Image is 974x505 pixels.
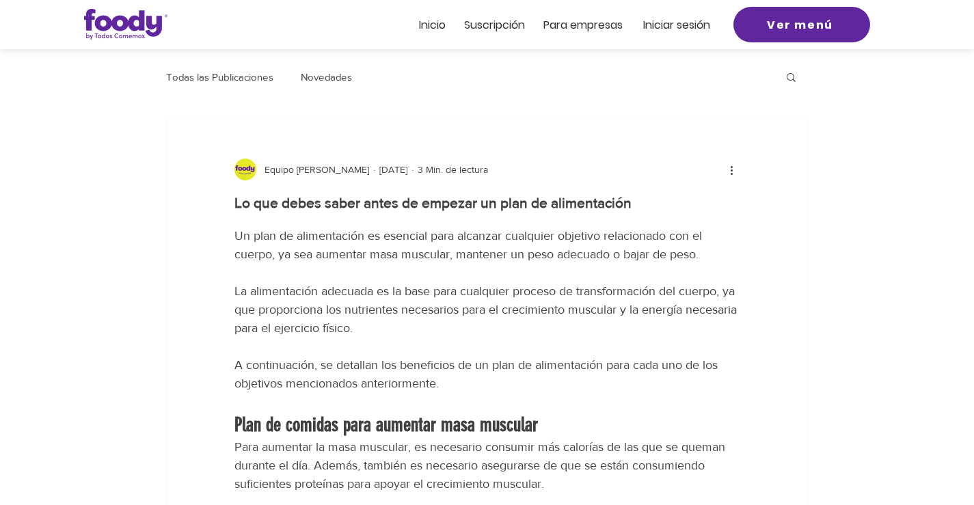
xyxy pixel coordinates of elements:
[84,9,167,40] img: Logo_Foody V2.0.0 (3).png
[234,193,740,213] h1: Lo que debes saber antes de empezar un plan de alimentación
[543,17,556,33] span: Pa
[234,229,705,261] span: Un plan de alimentación es esencial para alcanzar cualquier objetivo relacionado con el cuerpo, y...
[767,16,833,33] span: Ver menú
[733,7,870,42] a: Ver menú
[464,17,525,33] span: Suscripción
[643,17,710,33] span: Iniciar sesión
[164,49,771,104] nav: Blog
[234,440,729,491] span: Para aumentar la masa muscular, es necesario consumir más calorías de las que se queman durante e...
[418,164,488,175] span: 3 Min. de lectura
[464,19,525,31] a: Suscripción
[643,19,710,31] a: Iniciar sesión
[895,426,960,491] iframe: Messagebird Livechat Widget
[234,413,538,436] span: Plan de comidas para aumentar masa muscular
[234,284,740,335] span: La alimentación adecuada es la base para cualquier proceso de transformación del cuerpo, ya que p...
[419,17,446,33] span: Inicio
[301,70,352,84] a: Novedades
[724,161,740,178] button: Más acciones
[556,17,623,33] span: ra empresas
[166,70,273,84] a: Todas las Publicaciones
[785,71,798,82] div: Buscar
[379,164,407,175] span: 22 mar 2023
[234,358,721,390] span: A continuación, se detallan los beneficios de un plan de alimentación para cada uno de los objeti...
[419,19,446,31] a: Inicio
[543,19,623,31] a: Para empresas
